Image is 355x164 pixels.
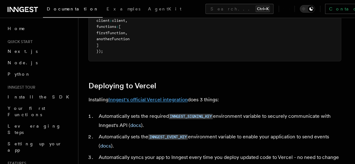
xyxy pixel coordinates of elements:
[5,85,35,90] span: Inngest tour
[97,112,341,130] li: Automatically sets the required environment variable to securely communicate with Inngest's API ( ).
[125,31,127,35] span: ,
[5,138,74,156] a: Setting up your app
[8,60,38,65] span: Node.js
[108,97,188,103] a: Inngest's official Vercel integration
[8,141,62,153] span: Setting up your app
[96,31,125,35] span: firstFunction
[8,49,38,54] span: Next.js
[256,6,270,12] kbd: Ctrl+K
[8,94,73,99] span: Install the SDK
[96,24,116,29] span: functions
[47,6,99,11] span: Documentation
[116,24,119,29] span: :
[8,72,31,77] span: Python
[5,39,33,44] span: Quick start
[300,5,315,13] button: Toggle dark mode
[148,134,188,140] a: INNGEST_EVENT_KEY
[8,106,45,117] span: Your first Functions
[112,18,125,23] span: client
[5,91,74,103] a: Install the SDK
[8,123,61,135] span: Leveraging Steps
[96,37,130,41] span: anotherFunction
[8,25,25,32] span: Home
[5,120,74,138] a: Leveraging Steps
[169,113,213,119] a: INNGEST_SIGNING_KEY
[125,18,127,23] span: ,
[5,46,74,57] a: Next.js
[110,18,112,23] span: :
[96,18,110,23] span: client
[130,123,141,129] a: docs
[5,103,74,120] a: Your first Functions
[148,6,181,11] span: AgentKit
[89,96,341,104] p: Installing does 3 things:
[43,2,103,18] a: Documentation
[5,57,74,68] a: Node.js
[205,4,274,14] button: Search...Ctrl+K
[97,133,341,151] li: Automatically sets the environment variable to enable your application to send events ( ).
[5,68,74,80] a: Python
[103,2,144,17] a: Examples
[144,2,185,17] a: AgentKit
[96,43,99,47] span: ]
[89,82,156,91] a: Deploying to Vercel
[107,6,140,11] span: Examples
[119,24,121,29] span: [
[5,23,74,34] a: Home
[100,143,111,149] a: docs
[96,49,103,54] span: });
[169,114,213,119] code: INNGEST_SIGNING_KEY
